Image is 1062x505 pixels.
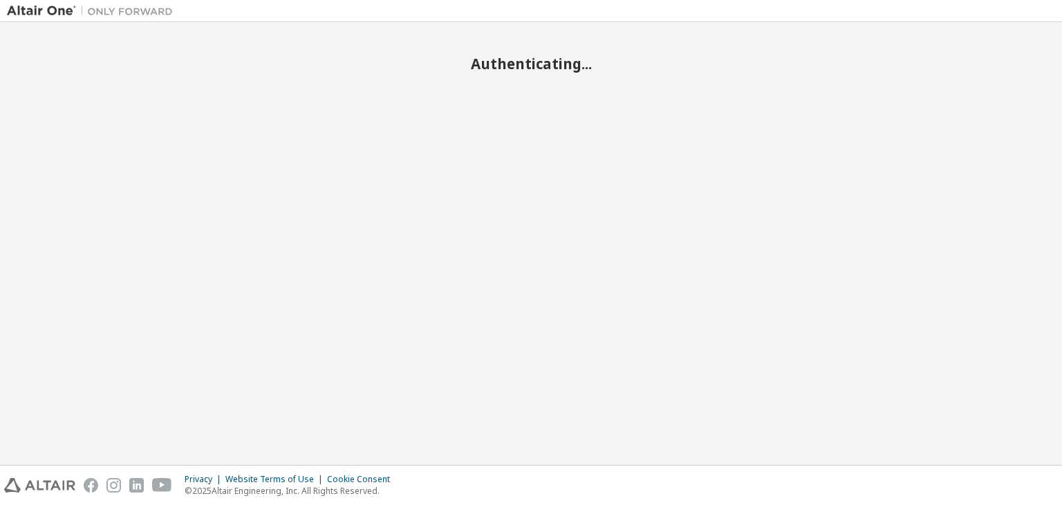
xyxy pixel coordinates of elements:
[152,478,172,493] img: youtube.svg
[7,55,1055,73] h2: Authenticating...
[7,4,180,18] img: Altair One
[327,474,398,485] div: Cookie Consent
[106,478,121,493] img: instagram.svg
[84,478,98,493] img: facebook.svg
[185,474,225,485] div: Privacy
[225,474,327,485] div: Website Terms of Use
[185,485,398,497] p: © 2025 Altair Engineering, Inc. All Rights Reserved.
[4,478,75,493] img: altair_logo.svg
[129,478,144,493] img: linkedin.svg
